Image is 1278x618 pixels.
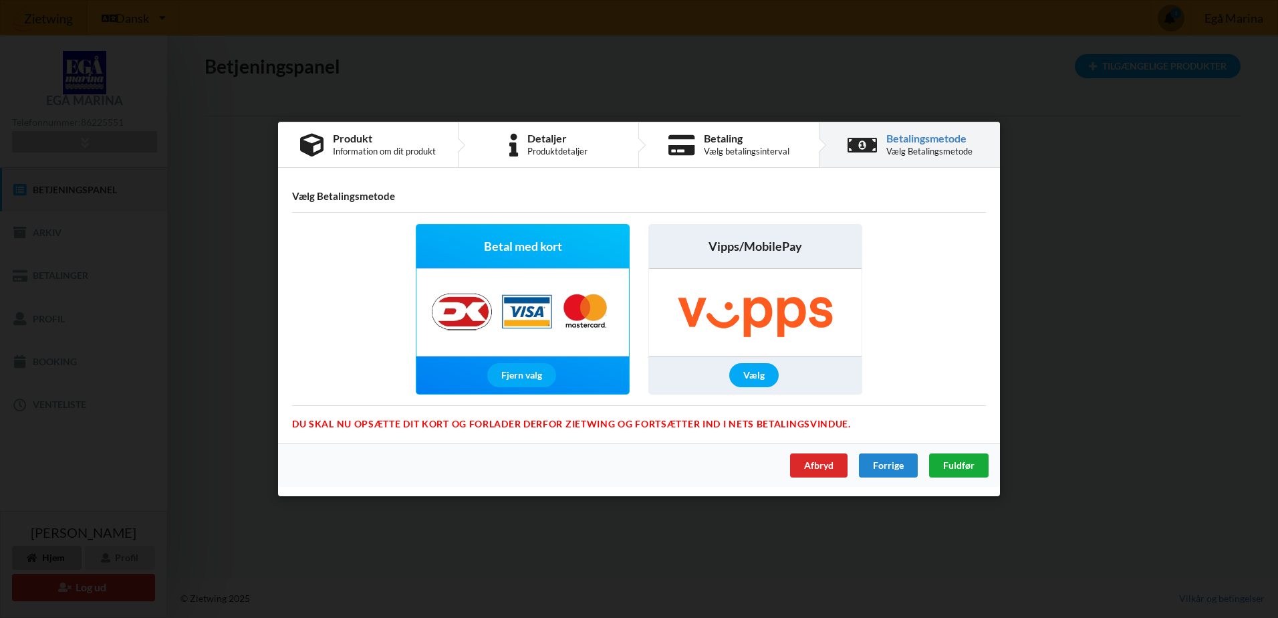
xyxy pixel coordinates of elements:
[333,146,436,157] div: Information om dit produkt
[704,146,789,157] div: Vælg betalingsinterval
[886,133,973,144] div: Betalingsmetode
[943,459,975,471] span: Fuldfør
[729,363,779,387] div: Vælg
[704,133,789,144] div: Betaling
[487,363,556,387] div: Fjern valg
[333,133,436,144] div: Produkt
[292,190,986,203] h4: Vælg Betalingsmetode
[886,146,973,157] div: Vælg Betalingsmetode
[527,146,588,157] div: Produktdetaljer
[484,238,562,255] span: Betal med kort
[418,269,628,356] img: Nets
[709,238,802,255] span: Vipps/MobilePay
[292,405,986,420] div: Du skal nu opsætte dit kort og forlader derfor Zietwing og fortsætter ind i Nets betalingsvindue.
[859,453,918,478] div: Forrige
[790,453,848,478] div: Afbryd
[527,133,588,144] div: Detaljer
[649,269,862,356] img: Vipps/MobilePay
